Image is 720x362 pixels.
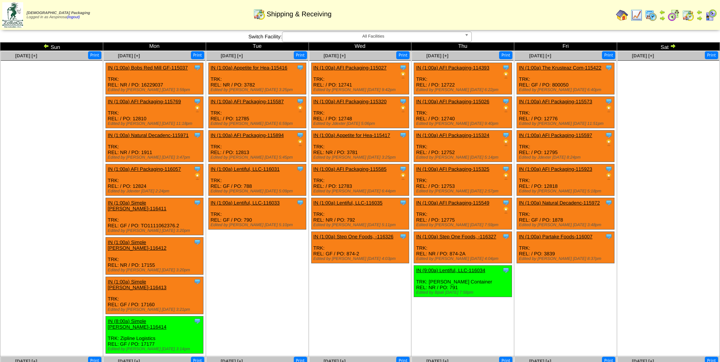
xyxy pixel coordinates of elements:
div: TRK: REL: / PO: 3839 [517,232,614,263]
div: TRK: REL: NR / PO: 874-2A [414,232,512,263]
td: Fri [514,42,617,51]
img: Tooltip [502,98,510,105]
div: TRK: [PERSON_NAME] Container REL: NR / PO: 791 [414,266,512,297]
div: Edited by [PERSON_NAME] [DATE] 5:09pm [211,189,306,194]
td: Sat [617,42,720,51]
div: Edited by Jdexter [DATE] 5:06pm [314,121,409,126]
img: Tooltip [605,131,613,139]
button: Print [499,51,512,59]
img: arrowleft.gif [696,9,703,15]
img: Tooltip [296,98,304,105]
a: IN (1:00a) AFI Packaging-115325 [416,166,489,172]
a: [DATE] [+] [529,53,551,58]
a: IN (1:00a) Lentiful, LLC-116031 [211,166,280,172]
a: IN (1:00a) AFI Packaging-115894 [211,132,284,138]
div: Edited by [PERSON_NAME] [DATE] 11:51pm [519,121,614,126]
img: Tooltip [399,165,407,173]
img: Tooltip [502,64,510,71]
img: Tooltip [194,131,201,139]
img: PO [399,71,407,79]
img: Tooltip [605,64,613,71]
div: TRK: REL: / PO: 12775 [414,198,512,230]
a: IN (1:00a) Step One Foods, -116327 [416,234,496,239]
img: Tooltip [502,266,510,274]
img: calendarprod.gif [645,9,657,21]
button: Print [705,51,718,59]
span: [DEMOGRAPHIC_DATA] Packaging [27,11,90,15]
td: Thu [411,42,514,51]
div: Edited by [PERSON_NAME] [DATE] 4:04pm [416,257,511,261]
a: IN (1:00a) AFI Packaging-115587 [211,99,284,104]
span: Logged in as Aespinosa [27,11,90,19]
a: IN (1:00a) Natural Decadenc-115971 [108,132,189,138]
a: IN (1:00a) Lentiful, LLC-116035 [314,200,383,206]
div: Edited by [PERSON_NAME] [DATE] 4:03pm [314,257,409,261]
a: IN (1:00a) AFI Packaging-115026 [416,99,489,104]
div: Edited by [PERSON_NAME] [DATE] 2:57pm [416,189,511,194]
span: Shipping & Receiving [266,10,331,18]
button: Print [191,51,204,59]
a: IN (1:00a) AFI Packaging-115027 [314,65,387,71]
div: Edited by [PERSON_NAME] [DATE] 3:48pm [519,223,614,227]
a: IN (1:00a) AFI Packaging-115324 [416,132,489,138]
div: TRK: REL: / PO: 12740 [414,97,512,128]
div: TRK: REL: NR / PO: 3781 [311,131,409,162]
div: Edited by [PERSON_NAME] [DATE] 3:47pm [108,155,203,160]
div: Edited by [PERSON_NAME] [DATE] 3:20pm [108,228,203,233]
div: Edited by [PERSON_NAME] [DATE] 9:40pm [416,121,511,126]
img: PO [399,173,407,180]
a: [DATE] [+] [426,53,448,58]
img: Tooltip [194,238,201,246]
div: Edited by [PERSON_NAME] [DATE] 3:25pm [314,155,409,160]
img: arrowright.gif [696,15,703,21]
a: IN (1:00a) Simple [PERSON_NAME]-116413 [108,279,167,290]
span: [DATE] [+] [15,53,37,58]
img: Tooltip [296,199,304,206]
a: IN (1:00a) The Krusteaz Com-115422 [519,65,601,71]
a: IN (1:00a) Natural Decadenc-115972 [519,200,600,206]
a: [DATE] [+] [323,53,345,58]
a: IN (1:00a) AFI Packaging-114393 [416,65,489,71]
a: IN (1:00a) AFI Packaging-115585 [314,166,387,172]
img: Tooltip [399,131,407,139]
div: Edited by [PERSON_NAME] [DATE] 5:11pm [314,223,409,227]
img: Tooltip [605,98,613,105]
div: Edited by [PERSON_NAME] [DATE] 11:18pm [108,121,203,126]
img: zoroco-logo-small.webp [2,2,23,28]
img: Tooltip [399,233,407,240]
div: TRK: REL: GF / PO: 17160 [106,277,203,314]
a: IN (8:00a) Simple [PERSON_NAME]-116414 [108,318,167,330]
div: Edited by [PERSON_NAME] [DATE] 7:59pm [416,223,511,227]
div: Edited by [PERSON_NAME] [DATE] 6:59pm [211,121,306,126]
div: TRK: REL: / PO: 12748 [311,97,409,128]
div: TRK: REL: / PO: 12741 [311,63,409,94]
img: Tooltip [605,199,613,206]
img: Tooltip [296,64,304,71]
img: PO [605,105,613,113]
div: TRK: REL: GF / PO: 1878 [517,198,614,230]
button: Print [396,51,410,59]
img: arrowleft.gif [659,9,665,15]
img: Tooltip [194,278,201,285]
div: TRK: REL: / PO: 12813 [208,131,306,162]
div: Edited by [PERSON_NAME] [DATE] 5:45pm [211,155,306,160]
div: Edited by [PERSON_NAME] [DATE] 6:22pm [416,88,511,92]
span: [DATE] [+] [221,53,243,58]
div: TRK: REL: / PO: 12752 [414,131,512,162]
td: Sun [0,42,103,51]
a: IN (1:00a) Appetite for Hea-115416 [211,65,287,71]
img: home.gif [616,9,628,21]
img: PO [502,139,510,146]
div: TRK: REL: / PO: 12810 [106,97,203,128]
img: Tooltip [605,165,613,173]
a: IN (1:00a) AFI Packaging-115923 [519,166,592,172]
img: arrowright.gif [670,43,676,49]
td: Mon [103,42,206,51]
a: IN (1:00a) AFI Packaging-115597 [519,132,592,138]
div: Edited by [PERSON_NAME] [DATE] 5:14pm [416,155,511,160]
div: Edited by Bpali [DATE] 7:58pm [416,290,511,295]
img: Tooltip [194,199,201,206]
img: PO [194,105,201,113]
